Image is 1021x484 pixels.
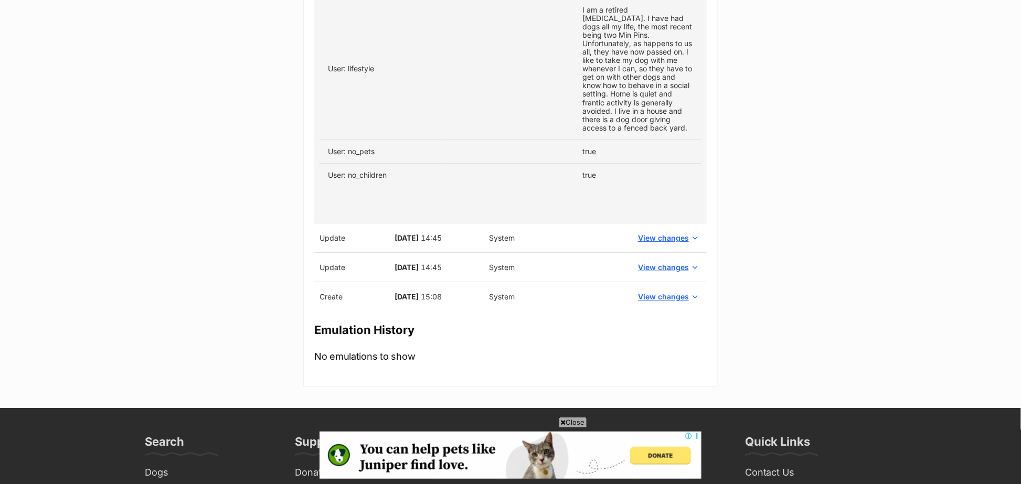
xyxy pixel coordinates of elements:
h3: Support [295,434,341,455]
span: View changes [638,262,689,273]
td: Update [314,253,389,282]
td: Update [314,223,389,253]
button: View changes [634,260,701,275]
h3: Emulation History [314,322,707,337]
td: true [574,139,701,163]
td: Create [314,282,389,311]
a: Contact Us [741,465,880,481]
span: [DATE] [395,263,419,272]
td: true [574,164,701,187]
span: 14:45 [421,263,442,272]
td: User: no_children [320,164,447,187]
span: [DATE] [395,292,419,301]
span: View changes [638,232,689,243]
iframe: Advertisement [320,432,701,479]
span: View changes [638,291,689,302]
button: View changes [634,289,701,304]
h3: Quick Links [745,434,811,455]
td: System [484,253,629,282]
span: 14:45 [421,233,442,242]
span: Close [559,417,587,427]
p: No emulations to show [314,349,707,363]
span: 15:08 [421,292,442,301]
td: User: no_pets [320,139,447,163]
a: Dogs [141,465,280,481]
td: System [484,282,629,311]
td: System [484,223,629,253]
h3: Search [145,434,184,455]
a: Donate [291,465,430,481]
span: [DATE] [395,233,419,242]
button: View changes [634,230,701,245]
